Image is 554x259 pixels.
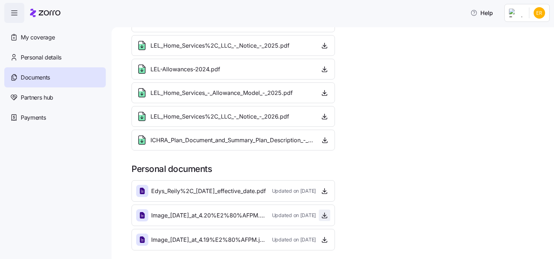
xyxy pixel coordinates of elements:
img: 64c3171328d66c0148c713c1dd9fef4b [534,7,545,19]
span: Updated on [DATE] [272,187,316,195]
span: Personal details [21,53,61,62]
a: Documents [4,67,106,87]
span: Payments [21,113,46,122]
span: ICHRA_Plan_Document_and_Summary_Plan_Description_-_2026.pdf [150,136,314,145]
a: Partners hub [4,87,106,107]
span: LEL_Home_Services%2C_LLC_-_Notice_-_2025.pdf [150,41,290,50]
span: Edys_Reily%2C_[DATE]_effective_date.pdf [151,187,266,196]
a: Personal details [4,47,106,67]
span: Image_[DATE]_at_4.19%E2%80%AFPM.jpeg [151,235,266,244]
span: Documents [21,73,50,82]
span: Updated on [DATE] [272,236,316,243]
span: LEL_Home_Services%2C_LLC_-_Notice_-_2026.pdf [150,112,289,121]
a: My coverage [4,27,106,47]
span: LEL_Home_Services_-_Allowance_Model_-_2025.pdf [150,88,293,97]
span: Partners hub [21,93,53,102]
span: Image_[DATE]_at_4.20%E2%80%AFPM.jpeg [151,211,266,220]
span: My coverage [21,33,55,42]
span: LEL-Allowances-2024.pdf [150,65,220,74]
h1: Personal documents [132,163,544,174]
button: Help [465,6,499,20]
img: Employer logo [509,9,523,17]
a: Payments [4,107,106,128]
span: Help [470,9,493,17]
span: Updated on [DATE] [272,212,316,219]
